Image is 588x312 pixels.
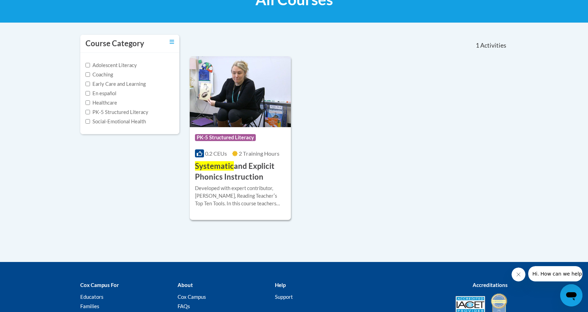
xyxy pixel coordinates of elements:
input: Checkbox for Options [85,91,90,96]
label: En español [85,90,116,97]
span: Activities [480,42,506,49]
span: PK-5 Structured Literacy [195,134,256,141]
input: Checkbox for Options [85,63,90,67]
span: 0.2 CEUs [205,150,227,157]
iframe: Button to launch messaging window [560,284,582,306]
input: Checkbox for Options [85,119,90,124]
input: Checkbox for Options [85,110,90,114]
b: About [178,282,193,288]
a: Cox Campus [178,294,206,300]
label: Early Care and Learning [85,80,146,88]
h3: and Explicit Phonics Instruction [195,161,286,182]
input: Checkbox for Options [85,100,90,105]
iframe: Message from company [528,266,582,281]
span: Systematic [195,161,234,171]
a: Educators [80,294,104,300]
b: Cox Campus For [80,282,119,288]
label: Coaching [85,71,113,79]
b: Accreditations [473,282,508,288]
iframe: Close message [512,268,525,281]
label: Social-Emotional Health [85,118,146,125]
a: Course LogoPK-5 Structured Literacy0.2 CEUs2 Training Hours Systematicand Explicit Phonics Instru... [190,56,291,220]
label: PK-5 Structured Literacy [85,108,148,116]
b: Help [275,282,286,288]
div: Developed with expert contributor, [PERSON_NAME], Reading Teacherʹs Top Ten Tools. In this course... [195,184,286,207]
a: Toggle collapse [170,38,174,46]
span: 1 [476,42,479,49]
label: Adolescent Literacy [85,61,137,69]
span: Hi. How can we help? [4,5,56,10]
input: Checkbox for Options [85,82,90,86]
img: Course Logo [190,56,291,127]
a: Support [275,294,293,300]
a: FAQs [178,303,190,309]
h3: Course Category [85,38,144,49]
input: Checkbox for Options [85,72,90,77]
span: 2 Training Hours [239,150,279,157]
label: Healthcare [85,99,117,107]
a: Families [80,303,99,309]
